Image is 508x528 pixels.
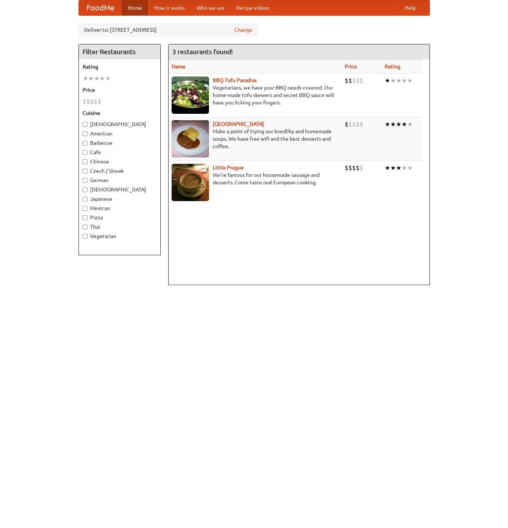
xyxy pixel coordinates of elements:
img: czechpoint.jpg [172,120,209,157]
img: tofuparadise.jpg [172,76,209,114]
input: [DEMOGRAPHIC_DATA] [83,122,87,127]
li: ★ [390,76,396,85]
li: ★ [407,76,413,85]
a: FoodMe [79,0,122,15]
li: $ [356,120,360,128]
li: $ [352,120,356,128]
input: Japanese [83,197,87,201]
li: $ [360,76,363,85]
li: ★ [83,74,88,82]
a: Price [345,63,357,69]
p: We're famous for our housemade sausage and desserts. Come taste real European cooking. [172,171,339,186]
a: Little Prague [213,165,244,171]
label: Chinese [83,158,157,165]
li: $ [348,164,352,172]
li: ★ [396,76,401,85]
li: $ [98,97,101,106]
li: ★ [407,164,413,172]
input: Mexican [83,206,87,211]
label: Czech / Slovak [83,167,157,175]
li: ★ [407,120,413,128]
label: [DEMOGRAPHIC_DATA] [83,121,157,128]
li: ★ [390,120,396,128]
li: ★ [396,120,401,128]
input: Cafe [83,150,87,155]
label: Pizza [83,214,157,221]
li: $ [348,76,352,85]
li: $ [345,164,348,172]
img: littleprague.jpg [172,164,209,201]
li: $ [352,164,356,172]
h5: Cuisine [83,109,157,117]
li: $ [86,97,90,106]
p: Make a point of trying our knedlíky and homemade soups. We have free wifi and the best desserts a... [172,128,339,150]
li: ★ [390,164,396,172]
li: ★ [396,164,401,172]
input: Czech / Slovak [83,169,87,174]
input: [DEMOGRAPHIC_DATA] [83,187,87,192]
a: Recipe videos [230,0,275,15]
li: ★ [88,74,94,82]
li: $ [360,164,363,172]
a: Who we are [191,0,230,15]
li: ★ [401,164,407,172]
li: ★ [105,74,111,82]
li: $ [83,97,86,106]
a: Change [234,26,252,34]
li: ★ [385,76,390,85]
h5: Price [83,86,157,94]
a: How it works [148,0,191,15]
label: Cafe [83,149,157,156]
input: Pizza [83,215,87,220]
input: American [83,131,87,136]
label: Thai [83,223,157,231]
a: BBQ Tofu Paradise [213,77,257,83]
input: German [83,178,87,183]
a: Home [122,0,148,15]
input: Thai [83,225,87,229]
li: $ [348,120,352,128]
li: ★ [385,164,390,172]
ng-pluralize: 3 restaurants found! [172,48,233,55]
li: $ [90,97,94,106]
li: $ [356,76,360,85]
li: $ [94,97,98,106]
li: $ [360,120,363,128]
h5: Rating [83,63,157,71]
label: American [83,130,157,137]
input: Barbecue [83,141,87,146]
li: $ [352,76,356,85]
a: Name [172,63,185,69]
h4: Filter Restaurants [79,44,160,59]
li: ★ [94,74,99,82]
li: $ [345,120,348,128]
li: ★ [385,120,390,128]
a: Help [399,0,422,15]
label: [DEMOGRAPHIC_DATA] [83,186,157,193]
label: Vegetarian [83,232,157,240]
li: $ [356,164,360,172]
label: Mexican [83,204,157,212]
input: Chinese [83,159,87,164]
label: German [83,176,157,184]
label: Barbecue [83,139,157,147]
label: Japanese [83,195,157,203]
p: Vegetarians, we have your BBQ needs covered. Our home-made tofu skewers and secret BBQ sauce will... [172,84,339,106]
div: Deliver to: [STREET_ADDRESS] [78,23,258,37]
li: ★ [401,120,407,128]
input: Vegetarian [83,234,87,239]
li: ★ [401,76,407,85]
a: [GEOGRAPHIC_DATA] [213,121,264,127]
li: $ [345,76,348,85]
li: ★ [99,74,105,82]
a: Rating [385,63,400,69]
